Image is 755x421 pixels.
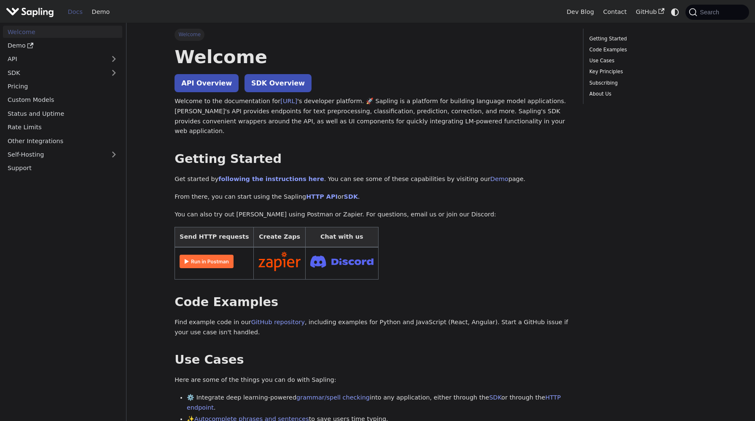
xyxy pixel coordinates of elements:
[589,35,704,43] a: Getting Started
[175,227,254,247] th: Send HTTP requests
[3,26,122,38] a: Welcome
[344,193,358,200] a: SDK
[306,193,338,200] a: HTTP API
[310,253,373,270] img: Join Discord
[589,46,704,54] a: Code Examples
[669,6,681,18] button: Switch between dark and light mode (currently system mode)
[589,57,704,65] a: Use Cases
[175,317,571,338] p: Find example code in our , including examples for Python and JavaScript (React, Angular). Start a...
[3,135,122,147] a: Other Integrations
[305,227,378,247] th: Chat with us
[685,5,749,20] button: Search (Command+K)
[87,5,114,19] a: Demo
[245,74,312,92] a: SDK Overview
[254,227,306,247] th: Create Zaps
[589,79,704,87] a: Subscribing
[3,53,105,65] a: API
[187,393,571,413] li: ⚙️ Integrate deep learning-powered into any application, either through the or through the .
[105,53,122,65] button: Expand sidebar category 'API'
[175,352,571,368] h2: Use Cases
[3,80,122,93] a: Pricing
[105,67,122,79] button: Expand sidebar category 'SDK'
[562,5,598,19] a: Dev Blog
[631,5,669,19] a: GitHub
[3,94,122,106] a: Custom Models
[3,107,122,120] a: Status and Uptime
[489,394,501,401] a: SDK
[175,29,571,40] nav: Breadcrumbs
[251,319,305,325] a: GitHub repository
[175,45,571,68] h1: Welcome
[697,9,724,16] span: Search
[175,192,571,202] p: From there, you can start using the Sapling or .
[218,176,324,182] a: following the instructions here
[175,29,204,40] span: Welcome
[589,68,704,76] a: Key Principles
[280,98,297,104] a: [URL]
[175,295,571,310] h2: Code Examples
[63,5,87,19] a: Docs
[180,255,234,268] img: Run in Postman
[187,394,561,411] a: HTTP endpoint
[175,210,571,220] p: You can also try out [PERSON_NAME] using Postman or Zapier. For questions, email us or join our D...
[296,394,370,401] a: grammar/spell checking
[3,67,105,79] a: SDK
[490,176,508,182] a: Demo
[3,149,122,161] a: Self-Hosting
[175,74,239,92] a: API Overview
[3,40,122,52] a: Demo
[175,375,571,385] p: Here are some of the things you can do with Sapling:
[258,252,301,271] img: Connect in Zapier
[175,96,571,136] p: Welcome to the documentation for 's developer platform. 🚀 Sapling is a platform for building lang...
[3,162,122,174] a: Support
[589,90,704,98] a: About Us
[175,152,571,167] h2: Getting Started
[3,121,122,133] a: Rate Limits
[6,6,54,18] img: Sapling.ai
[175,174,571,184] p: Get started by . You can see some of these capabilities by visiting our page.
[6,6,57,18] a: Sapling.aiSapling.ai
[599,5,631,19] a: Contact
